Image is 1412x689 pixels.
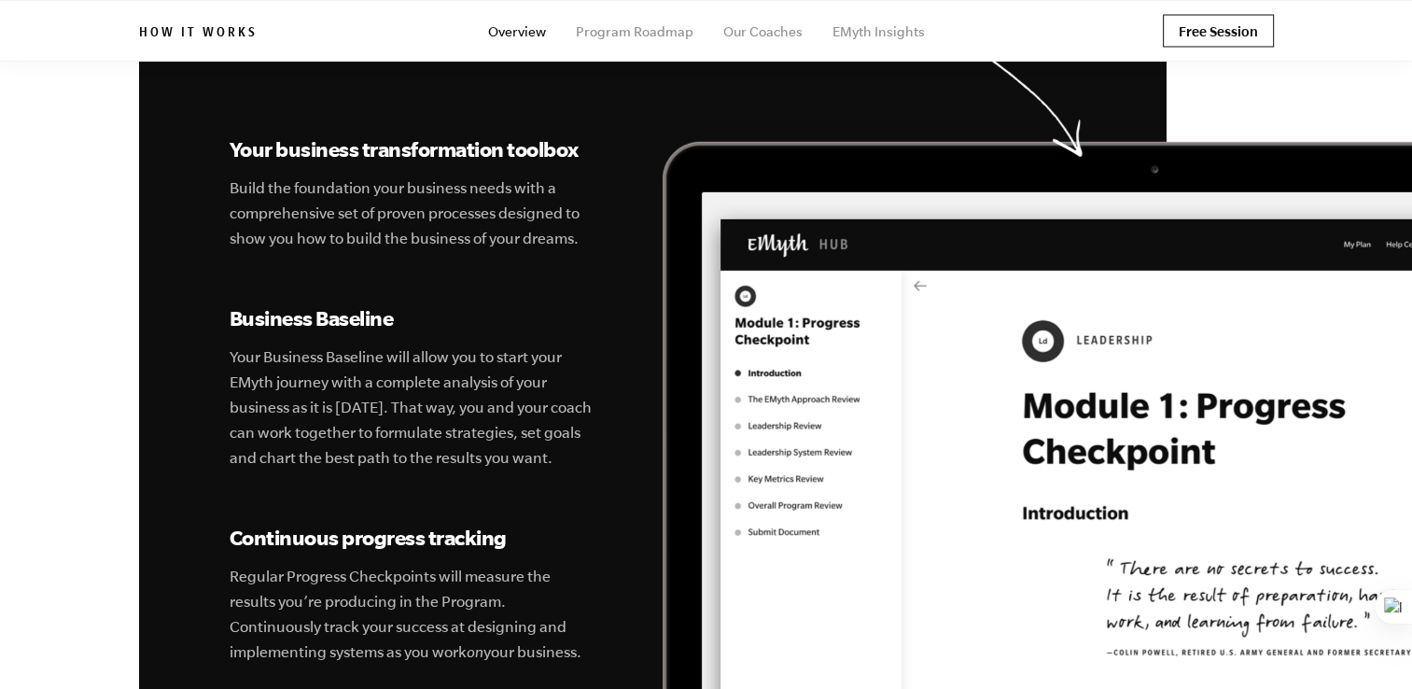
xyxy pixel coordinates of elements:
h3: Business Baseline [230,303,595,333]
a: Our Coaches [723,24,803,39]
h3: Continuous progress tracking [230,523,595,553]
p: Build the foundation your business needs with a comprehensive set of proven processes designed to... [230,176,595,251]
p: Regular Progress Checkpoints will measure the results you’re producing in the Program. Continuous... [230,564,595,665]
a: Free Session [1163,15,1274,48]
i: on [467,643,483,660]
p: Your Business Baseline will allow you to start your EMyth journey with a complete analysis of you... [230,344,595,471]
a: Program Roadmap [576,24,693,39]
h6: How it works [139,25,258,44]
a: EMyth Insights [832,24,925,39]
iframe: Chat Widget [1319,599,1412,689]
h3: Your business transformation toolbox [230,134,595,164]
a: Overview [488,24,546,39]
